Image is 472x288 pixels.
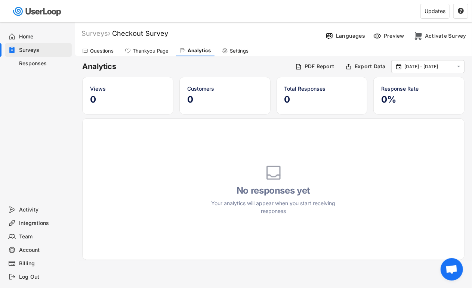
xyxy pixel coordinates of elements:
[19,206,69,213] div: Activity
[19,33,69,40] div: Home
[381,94,457,105] h5: 0%
[336,32,365,39] div: Languages
[355,63,386,70] div: Export Data
[188,47,211,54] div: Analytics
[90,94,166,105] h5: 0
[19,60,69,67] div: Responses
[19,247,69,254] div: Account
[206,199,341,215] div: Your analytics will appear when you start receiving responses
[381,85,457,93] div: Response Rate
[397,63,402,70] text: 
[425,9,445,14] div: Updates
[82,62,290,72] h6: Analytics
[90,85,166,93] div: Views
[11,4,64,19] img: userloop-logo-01.svg
[457,8,464,15] button: 
[284,85,360,93] div: Total Responses
[19,220,69,227] div: Integrations
[384,32,406,39] div: Preview
[414,32,422,40] img: CheckoutMajor%20%281%29.svg
[404,63,454,71] input: Select Date Range
[458,7,464,14] text: 
[395,63,402,70] button: 
[19,47,69,54] div: Surveys
[133,48,169,54] div: Thankyou Page
[230,48,249,54] div: Settings
[90,48,114,54] div: Questions
[206,185,341,196] h4: No responses yet
[19,273,69,281] div: Log Out
[187,85,263,93] div: Customers
[425,32,466,39] div: Activate Survey
[112,29,168,37] font: Checkout Survey
[284,94,360,105] h5: 0
[441,258,463,281] div: Open chat
[457,63,461,70] text: 
[81,29,110,38] div: Surveys
[19,260,69,267] div: Billing
[456,63,462,70] button: 
[19,233,69,240] div: Team
[305,63,334,70] div: PDF Report
[187,94,263,105] h5: 0
[326,32,333,40] img: Language%20Icon.svg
